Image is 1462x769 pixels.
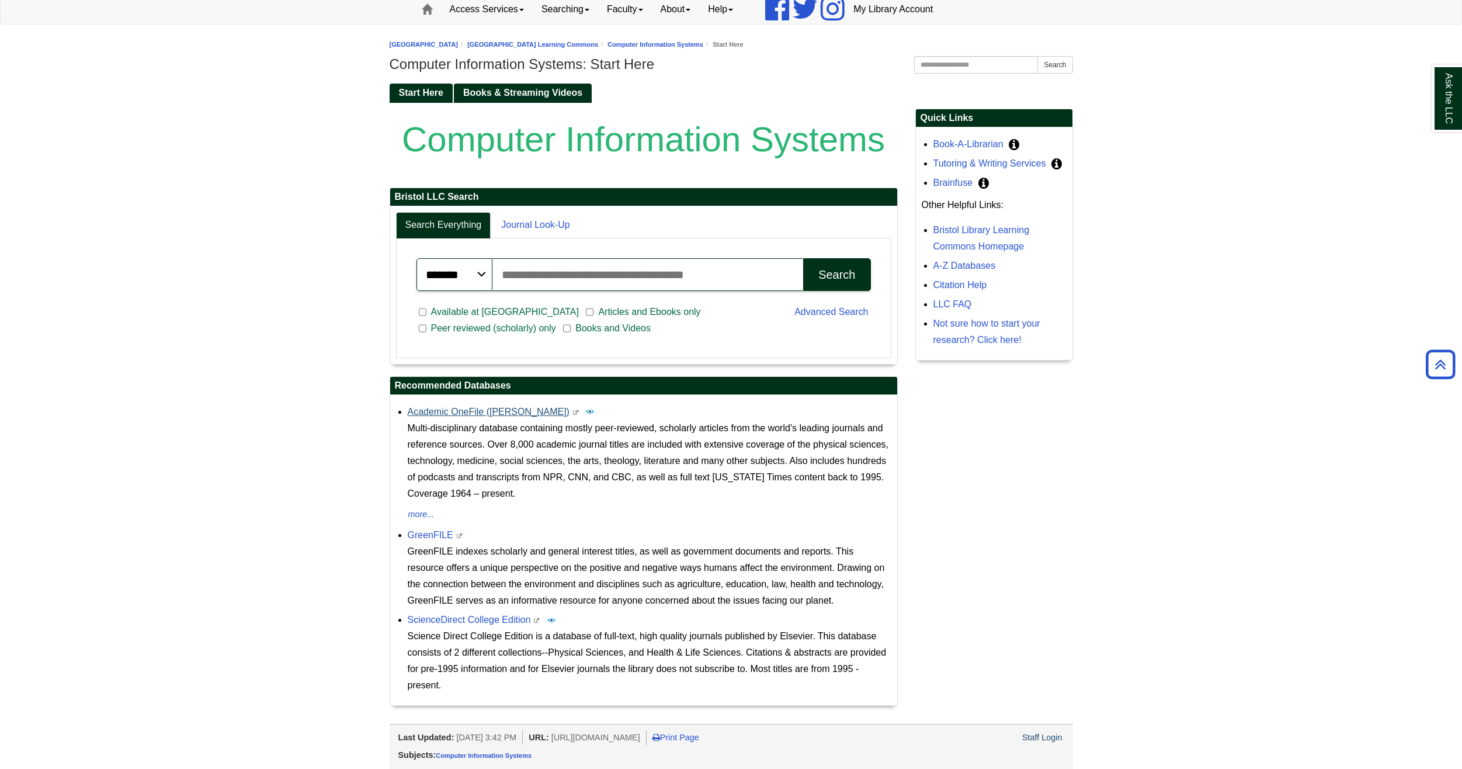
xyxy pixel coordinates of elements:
a: Not sure how to start your research? Click here! [933,318,1040,345]
img: Peer Reviewed [585,407,595,416]
i: This link opens in a new window [456,534,463,539]
span: Subjects: [398,750,436,760]
a: A-Z Databases [933,261,996,271]
input: Peer reviewed (scholarly) only [419,323,426,334]
p: Multi-disciplinary database containing mostly peer-reviewed, scholarly articles from the world's ... [408,420,891,502]
i: Print Page [652,733,660,742]
input: Books and Videos [563,323,571,334]
span: Available at [GEOGRAPHIC_DATA] [426,305,584,319]
a: Journal Look-Up [492,212,579,238]
a: [GEOGRAPHIC_DATA] [390,41,459,48]
span: Start Here [399,88,443,98]
a: Brainfuse [933,178,973,188]
button: Search [803,258,870,291]
span: URL: [529,733,548,742]
a: Staff Login [1022,733,1062,742]
i: This link opens in a new window [533,618,540,623]
a: Books & Streaming Videos [454,84,592,103]
a: Bristol Library Learning Commons Homepage [933,225,1030,251]
a: Start Here [390,84,453,103]
input: Available at [GEOGRAPHIC_DATA] [419,307,426,317]
h2: Recommended Databases [390,377,897,395]
a: LLC FAQ [933,299,972,309]
a: ScienceDirect College Edition [408,615,531,625]
div: Search [818,268,855,282]
a: Print Page [652,733,699,742]
li: Start Here [703,39,744,50]
div: Guide Pages [390,82,1073,102]
a: Academic OneFile ([PERSON_NAME]) [408,407,569,417]
a: [GEOGRAPHIC_DATA] Learning Commons [467,41,598,48]
span: Books & Streaming Videos [463,88,582,98]
a: Advanced Search [794,307,868,317]
a: Search Everything [396,212,491,238]
span: Peer reviewed (scholarly) only [426,321,561,335]
div: GreenFILE indexes scholarly and general interest titles, as well as government documents and repo... [408,543,891,609]
span: [URL][DOMAIN_NAME] [551,733,640,742]
a: Citation Help [933,280,987,290]
h2: Bristol LLC Search [390,188,897,206]
h1: Computer Information Systems: Start Here [390,56,1073,72]
a: Book-A-Librarian [933,139,1003,149]
span: [DATE] 3:42 PM [456,733,516,742]
span: Last Updated: [398,733,454,742]
a: Computer Information Systems [436,752,532,759]
h2: Quick Links [916,109,1072,127]
a: Back to Top [1422,356,1459,372]
span: Articles and Ebooks only [593,305,705,319]
nav: breadcrumb [390,39,1073,50]
i: This link opens in a new window [572,410,579,415]
input: Articles and Ebooks only [586,307,593,317]
img: Peer Reviewed [547,615,556,625]
div: Science Direct College Edition is a database of full-text, high quality journals published by Els... [408,628,891,694]
span: Books and Videos [571,321,655,335]
font: Computer Information Systems [402,120,885,159]
a: GreenFILE [408,530,453,540]
p: Other Helpful Links: [922,197,1067,213]
a: Computer Information Systems [607,41,703,48]
a: Tutoring & Writing Services [933,158,1046,168]
button: Search [1037,56,1072,74]
button: more... [408,508,435,522]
